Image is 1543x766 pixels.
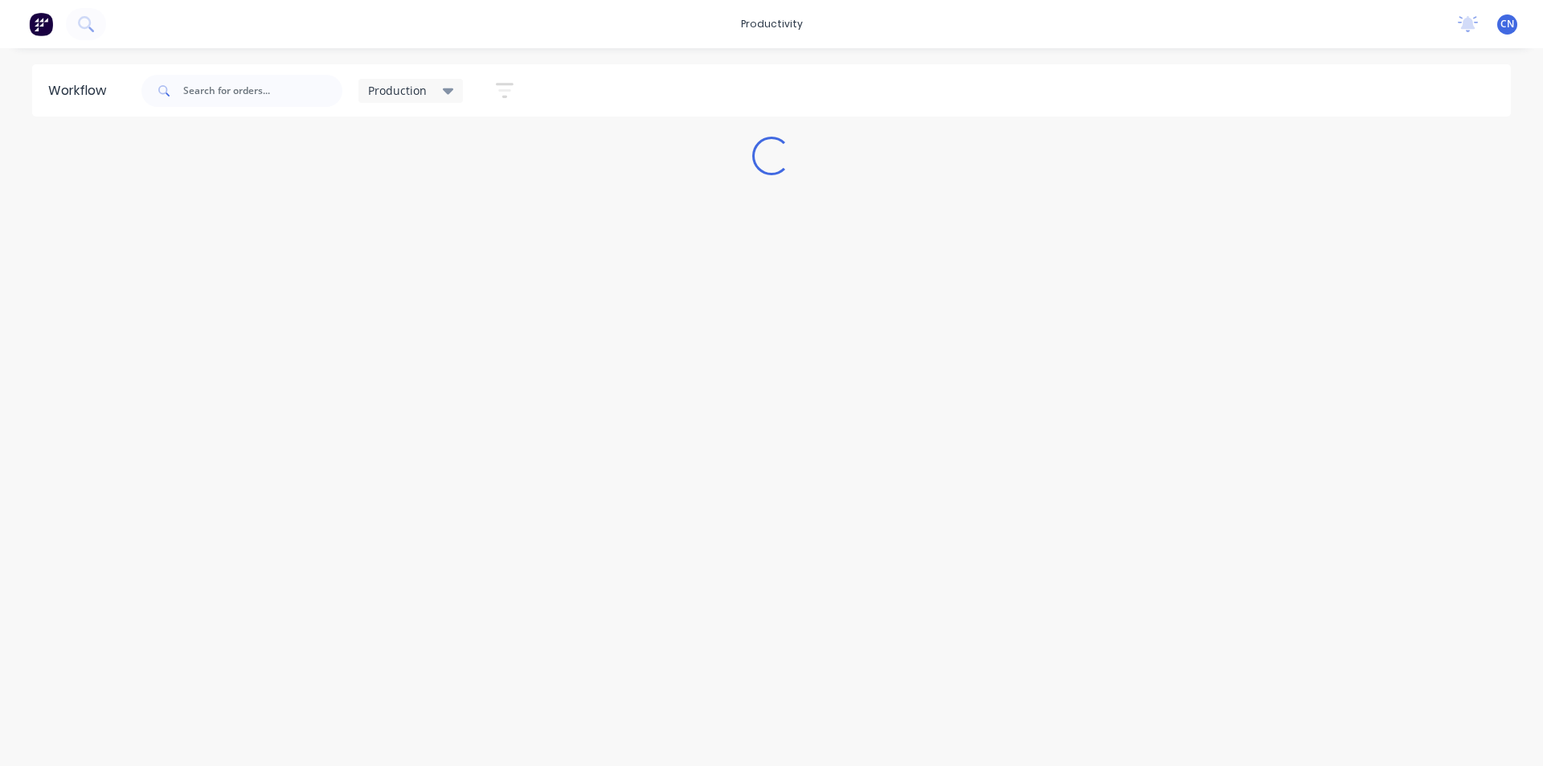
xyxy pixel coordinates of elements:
span: CN [1500,17,1514,31]
div: productivity [733,12,811,36]
span: Production [368,82,427,99]
div: Workflow [48,81,114,100]
img: Factory [29,12,53,36]
input: Search for orders... [183,75,342,107]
